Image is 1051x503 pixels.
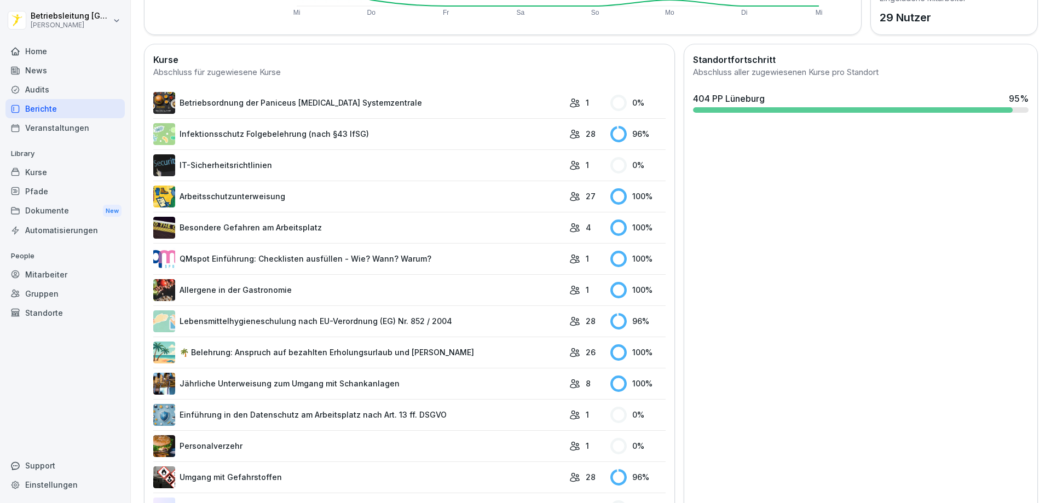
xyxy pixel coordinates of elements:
img: x7xa5977llyo53hf30kzdyol.png [153,404,175,426]
a: Home [5,42,125,61]
a: QMspot Einführung: Checklisten ausfüllen - Wie? Wann? Warum? [153,248,564,270]
a: Personalverzehr [153,435,564,457]
a: Veranstaltungen [5,118,125,137]
a: Berichte [5,99,125,118]
a: News [5,61,125,80]
p: 28 [586,128,596,140]
img: ro33qf0i8ndaw7nkfv0stvse.png [153,466,175,488]
p: 8 [586,378,591,389]
div: Abschluss aller zugewiesenen Kurse pro Standort [693,66,1029,79]
div: New [103,205,122,217]
text: So [591,9,599,16]
div: 100 % [610,219,666,236]
div: 95 % [1009,92,1029,105]
text: Mo [665,9,674,16]
p: 28 [586,471,596,483]
h2: Standortfortschritt [693,53,1029,66]
div: 100 % [610,188,666,205]
img: erelp9ks1mghlbfzfpgfvnw0.png [153,92,175,114]
a: Standorte [5,303,125,322]
a: Lebensmittelhygieneschulung nach EU-Verordnung (EG) Nr. 852 / 2004 [153,310,564,332]
a: Audits [5,80,125,99]
div: 100 % [610,344,666,361]
a: 404 PP Lüneburg95% [689,88,1033,117]
div: Support [5,456,125,475]
text: Mi [816,9,823,16]
text: Do [367,9,376,16]
div: 0 % [610,407,666,423]
div: 404 PP Lüneburg [693,92,765,105]
a: Infektionsschutz Folgebelehrung (nach §43 IfSG) [153,123,564,145]
img: rsy9vu330m0sw5op77geq2rv.png [153,248,175,270]
h2: Kurse [153,53,666,66]
p: 26 [586,346,596,358]
text: Di [741,9,747,16]
div: 100 % [610,375,666,392]
p: Betriebsleitung [GEOGRAPHIC_DATA] [31,11,111,21]
p: 1 [586,440,589,452]
p: 28 [586,315,596,327]
div: 96 % [610,126,666,142]
p: 1 [586,409,589,420]
img: zq4t51x0wy87l3xh8s87q7rq.png [153,217,175,239]
a: DokumenteNew [5,201,125,221]
a: Jährliche Unterweisung zum Umgang mit Schankanlagen [153,373,564,395]
p: 1 [586,284,589,296]
a: Kurse [5,163,125,182]
p: 1 [586,253,589,264]
a: Umgang mit Gefahrstoffen [153,466,564,488]
a: Besondere Gefahren am Arbeitsplatz [153,217,564,239]
p: [PERSON_NAME] [31,21,111,29]
text: Sa [517,9,525,16]
div: 0 % [610,95,666,111]
div: Dokumente [5,201,125,221]
img: zd24spwykzjjw3u1wcd2ptki.png [153,435,175,457]
p: People [5,247,125,265]
img: gsgognukgwbtoe3cnlsjjbmw.png [153,279,175,301]
div: 100 % [610,251,666,267]
p: 29 Nutzer [880,9,966,26]
p: 1 [586,159,589,171]
a: Automatisierungen [5,221,125,240]
div: 0 % [610,438,666,454]
a: Einstellungen [5,475,125,494]
img: tgff07aey9ahi6f4hltuk21p.png [153,123,175,145]
div: 96 % [610,313,666,329]
img: bgsrfyvhdm6180ponve2jajk.png [153,186,175,207]
a: Einführung in den Datenschutz am Arbeitsplatz nach Art. 13 ff. DSGVO [153,404,564,426]
p: Library [5,145,125,163]
div: 0 % [610,157,666,174]
p: 4 [586,222,591,233]
a: IT-Sicherheitsrichtlinien [153,154,564,176]
div: 96 % [610,469,666,485]
text: Fr [443,9,449,16]
div: 100 % [610,282,666,298]
a: Betriebsordnung der Paniceus [MEDICAL_DATA] Systemzentrale [153,92,564,114]
div: Abschluss für zugewiesene Kurse [153,66,666,79]
a: 🌴 Belehrung: Anspruch auf bezahlten Erholungsurlaub und [PERSON_NAME] [153,342,564,363]
a: Pfade [5,182,125,201]
p: 1 [586,97,589,108]
img: gxsnf7ygjsfsmxd96jxi4ufn.png [153,310,175,332]
text: Mi [293,9,301,16]
p: 27 [586,190,596,202]
a: Allergene in der Gastronomie [153,279,564,301]
img: etou62n52bjq4b8bjpe35whp.png [153,373,175,395]
a: Arbeitsschutzunterweisung [153,186,564,207]
img: msj3dytn6rmugecro9tfk5p0.png [153,154,175,176]
a: Mitarbeiter [5,265,125,284]
img: s9mc00x6ussfrb3lxoajtb4r.png [153,342,175,363]
a: Gruppen [5,284,125,303]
